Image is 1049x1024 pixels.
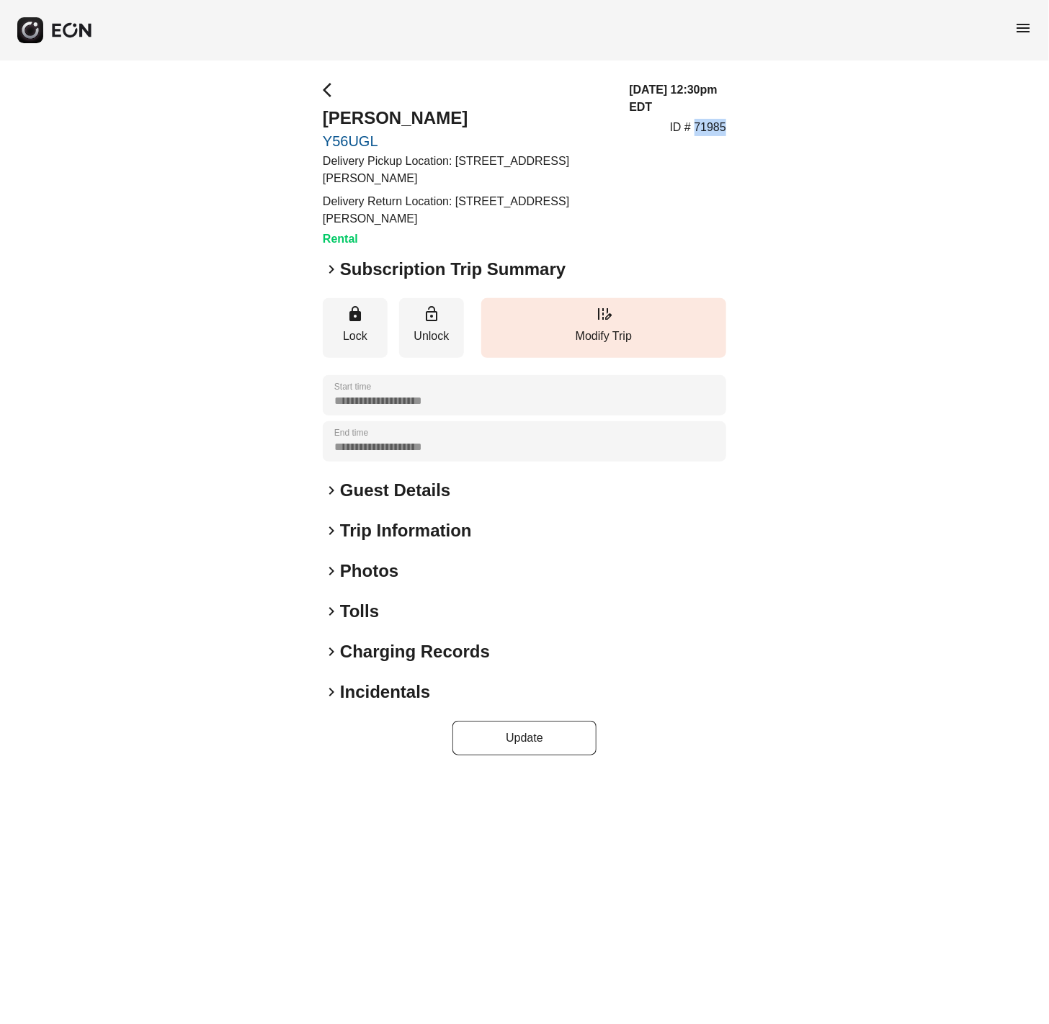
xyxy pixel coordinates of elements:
span: keyboard_arrow_right [323,683,340,701]
span: keyboard_arrow_right [323,482,340,499]
p: Unlock [406,328,457,345]
button: Unlock [399,298,464,358]
h2: [PERSON_NAME] [323,107,612,130]
h2: Guest Details [340,479,450,502]
h3: Rental [323,230,612,248]
p: Delivery Return Location: [STREET_ADDRESS][PERSON_NAME] [323,193,612,228]
span: lock_open [423,305,440,323]
button: Modify Trip [481,298,726,358]
span: keyboard_arrow_right [323,562,340,580]
h2: Photos [340,560,398,583]
p: Delivery Pickup Location: [STREET_ADDRESS][PERSON_NAME] [323,153,612,187]
h2: Tolls [340,600,379,623]
p: Modify Trip [488,328,719,345]
h3: [DATE] 12:30pm EDT [629,81,726,116]
span: keyboard_arrow_right [323,603,340,620]
span: keyboard_arrow_right [323,522,340,539]
span: lock [347,305,364,323]
h2: Subscription Trip Summary [340,258,566,281]
span: keyboard_arrow_right [323,261,340,278]
button: Update [452,721,597,755]
p: ID # 71985 [670,119,726,136]
span: edit_road [595,305,612,323]
span: arrow_back_ios [323,81,340,99]
h2: Trip Information [340,519,472,542]
h2: Charging Records [340,640,490,663]
button: Lock [323,298,388,358]
a: Y56UGL [323,133,612,150]
span: menu [1014,19,1032,37]
span: keyboard_arrow_right [323,643,340,660]
p: Lock [330,328,380,345]
h2: Incidentals [340,681,430,704]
